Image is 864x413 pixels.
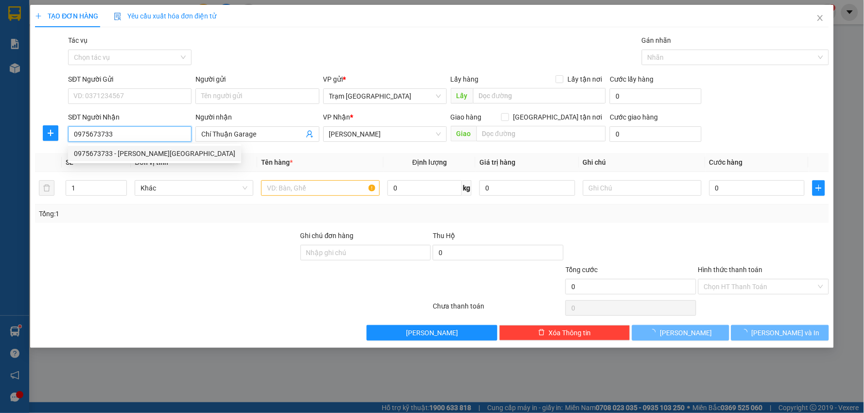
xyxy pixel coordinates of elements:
span: SL [66,158,73,166]
span: Giao hàng [451,113,482,121]
span: [PERSON_NAME] và In [752,327,820,338]
span: plus [813,184,824,192]
div: 0975673733 - Chí Thuận Garage [68,146,241,161]
span: Cước hàng [709,158,743,166]
button: plus [812,180,825,196]
div: Người nhận [195,112,319,122]
input: Cước lấy hàng [610,88,702,104]
span: close [816,14,824,22]
button: [PERSON_NAME] và In [731,325,829,341]
input: Ghi Chú [583,180,702,196]
li: VP Trạm [GEOGRAPHIC_DATA] [5,41,67,73]
button: Close [807,5,834,32]
span: TẠO ĐƠN HÀNG [35,12,98,20]
span: Lấy hàng [451,75,479,83]
div: 0975673733 - [PERSON_NAME][GEOGRAPHIC_DATA] [74,148,235,159]
input: VD: Bàn, Ghế [261,180,380,196]
span: Lấy [451,88,473,103]
label: Gán nhãn [642,36,671,44]
input: Cước giao hàng [610,126,702,142]
span: user-add [306,130,314,138]
span: [PERSON_NAME] [406,327,458,338]
li: VP [PERSON_NAME] [67,41,129,52]
span: Thu Hộ [433,232,455,240]
span: loading [649,329,660,336]
span: Định lượng [412,158,447,166]
img: logo.jpg [5,5,39,39]
div: VP gửi [323,74,447,85]
th: Ghi chú [579,153,705,172]
span: [PERSON_NAME] [660,327,712,338]
div: SĐT Người Gửi [68,74,192,85]
span: [GEOGRAPHIC_DATA] tận nơi [509,112,606,122]
b: T1 [PERSON_NAME], P Phú Thuỷ [67,53,126,83]
button: [PERSON_NAME] [367,325,497,341]
li: Trung Nga [5,5,141,23]
div: Chưa thanh toán [432,301,564,318]
button: deleteXóa Thông tin [499,325,630,341]
span: Tên hàng [261,158,293,166]
button: [PERSON_NAME] [632,325,730,341]
span: plus [35,13,42,19]
label: Cước lấy hàng [610,75,653,83]
div: Người gửi [195,74,319,85]
span: delete [538,329,545,337]
span: Phan Thiết [329,127,441,141]
img: icon [114,13,122,20]
span: Khác [141,181,247,195]
span: Trạm Sài Gòn [329,89,441,103]
label: Tác vụ [68,36,88,44]
span: Xóa Thông tin [549,327,591,338]
button: plus [43,125,58,141]
label: Ghi chú đơn hàng [300,232,354,240]
span: loading [741,329,752,336]
span: Yêu cầu xuất hóa đơn điện tử [114,12,216,20]
span: Tổng cước [565,266,598,274]
label: Hình thức thanh toán [698,266,763,274]
input: Ghi chú đơn hàng [300,245,431,260]
span: Giá trị hàng [479,158,515,166]
input: Dọc đường [473,88,606,103]
input: 0 [479,180,575,196]
span: Giao [451,126,476,141]
span: plus [43,129,58,137]
div: Tổng: 1 [39,208,334,219]
span: environment [67,54,74,61]
div: SĐT Người Nhận [68,112,192,122]
span: VP Nhận [323,113,351,121]
input: Dọc đường [476,126,606,141]
button: delete [39,180,54,196]
label: Cước giao hàng [610,113,658,121]
span: Lấy tận nơi [564,74,606,85]
span: kg [462,180,472,196]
